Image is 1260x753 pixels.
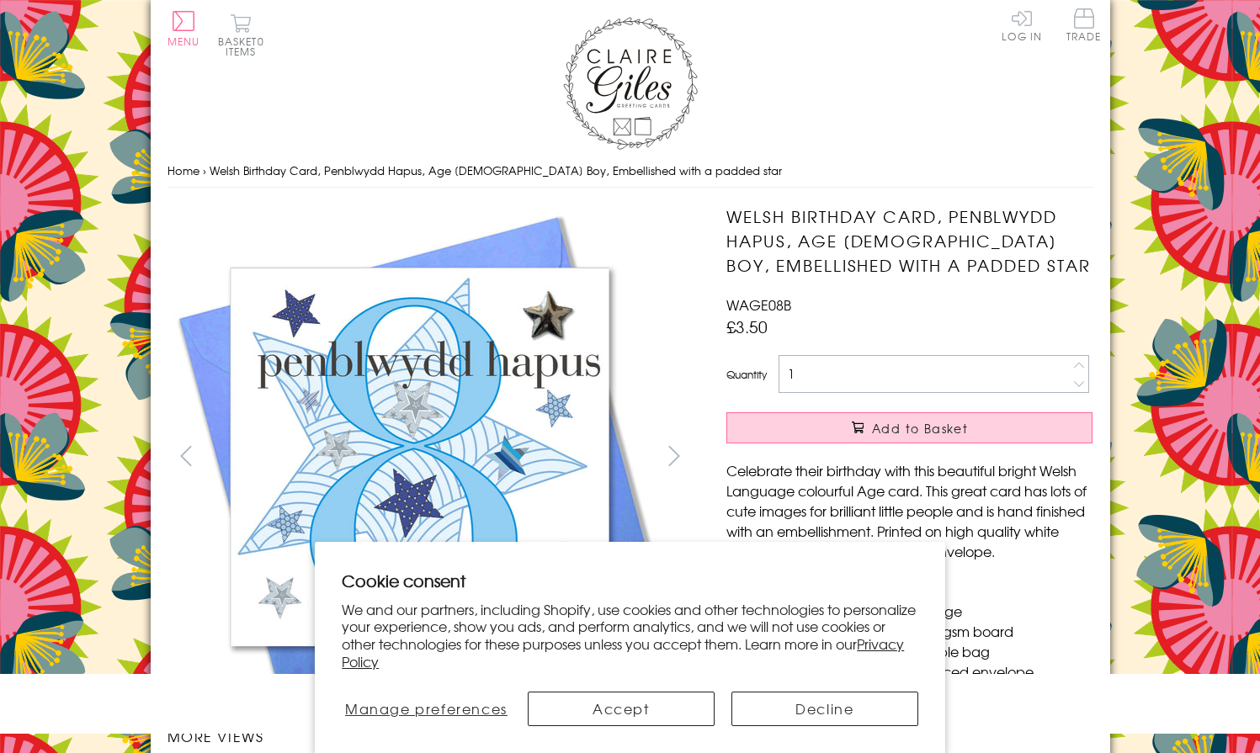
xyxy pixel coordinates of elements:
button: prev [167,437,205,475]
a: Privacy Policy [342,634,904,671]
span: Welsh Birthday Card, Penblwydd Hapus, Age [DEMOGRAPHIC_DATA] Boy, Embellished with a padded star [210,162,782,178]
span: Add to Basket [872,420,968,437]
nav: breadcrumbs [167,154,1093,188]
span: £3.50 [726,315,768,338]
p: We and our partners, including Shopify, use cookies and other technologies to personalize your ex... [342,601,918,671]
button: Decline [731,692,918,726]
button: Basket0 items [218,13,264,56]
span: WAGE08B [726,294,791,315]
button: Accept [528,692,715,726]
a: Trade [1066,8,1102,45]
span: Manage preferences [345,698,508,719]
h3: More views [167,726,694,746]
span: Trade [1066,8,1102,41]
button: next [655,437,693,475]
img: Welsh Birthday Card, Penblwydd Hapus, Age 8 Boy, Embellished with a padded star [167,204,673,709]
a: Log In [1002,8,1042,41]
p: Celebrate their birthday with this beautiful bright Welsh Language colourful Age card. This great... [726,460,1093,561]
button: Manage preferences [342,692,510,726]
button: Add to Basket [726,412,1093,443]
span: › [203,162,206,178]
a: Home [167,162,199,178]
img: Claire Giles Greetings Cards [563,17,698,150]
span: Menu [167,34,200,49]
button: Menu [167,11,200,46]
h2: Cookie consent [342,569,918,592]
h1: Welsh Birthday Card, Penblwydd Hapus, Age [DEMOGRAPHIC_DATA] Boy, Embellished with a padded star [726,204,1093,277]
label: Quantity [726,367,767,382]
span: 0 items [226,34,264,59]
